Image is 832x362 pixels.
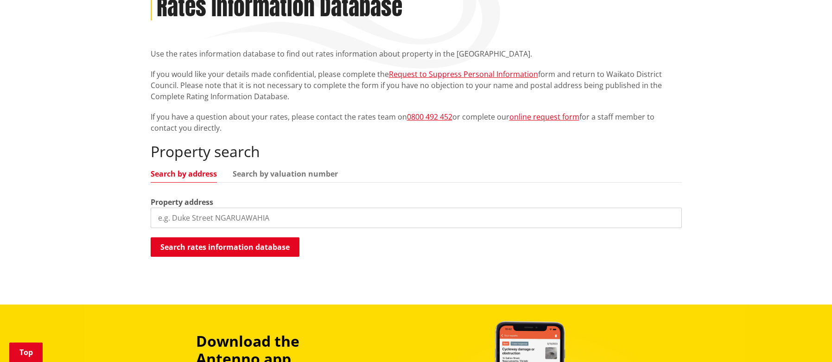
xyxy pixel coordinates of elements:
[151,170,217,178] a: Search by address
[151,208,682,228] input: e.g. Duke Street NGARUAWAHIA
[9,343,43,362] a: Top
[151,237,299,257] button: Search rates information database
[151,143,682,160] h2: Property search
[151,111,682,133] p: If you have a question about your rates, please contact the rates team on or complete our for a s...
[509,112,579,122] a: online request form
[151,69,682,102] p: If you would like your details made confidential, please complete the form and return to Waikato ...
[389,69,538,79] a: Request to Suppress Personal Information
[151,48,682,59] p: Use the rates information database to find out rates information about property in the [GEOGRAPHI...
[151,197,213,208] label: Property address
[407,112,452,122] a: 0800 492 452
[789,323,823,356] iframe: Messenger Launcher
[233,170,338,178] a: Search by valuation number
